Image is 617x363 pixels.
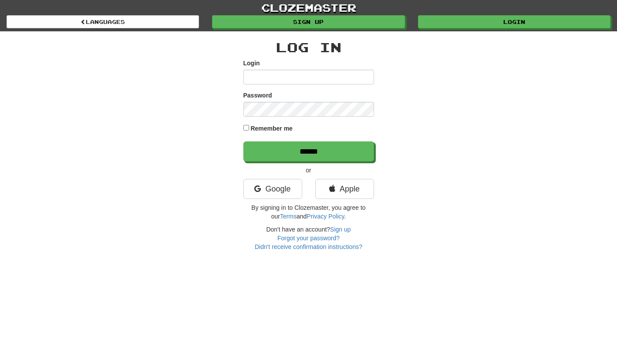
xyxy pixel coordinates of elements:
a: Privacy Policy [307,213,344,220]
label: Remember me [250,124,293,133]
a: Didn't receive confirmation instructions? [255,243,362,250]
div: Don't have an account? [243,225,374,251]
h2: Log In [243,40,374,54]
a: Forgot your password? [277,235,340,242]
a: Languages [7,15,199,28]
a: Login [418,15,610,28]
a: Google [243,179,302,199]
p: By signing in to Clozemaster, you agree to our and . [243,203,374,221]
a: Apple [315,179,374,199]
label: Password [243,91,272,100]
a: Terms [280,213,297,220]
p: or [243,166,374,175]
label: Login [243,59,260,67]
a: Sign up [212,15,405,28]
a: Sign up [330,226,351,233]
